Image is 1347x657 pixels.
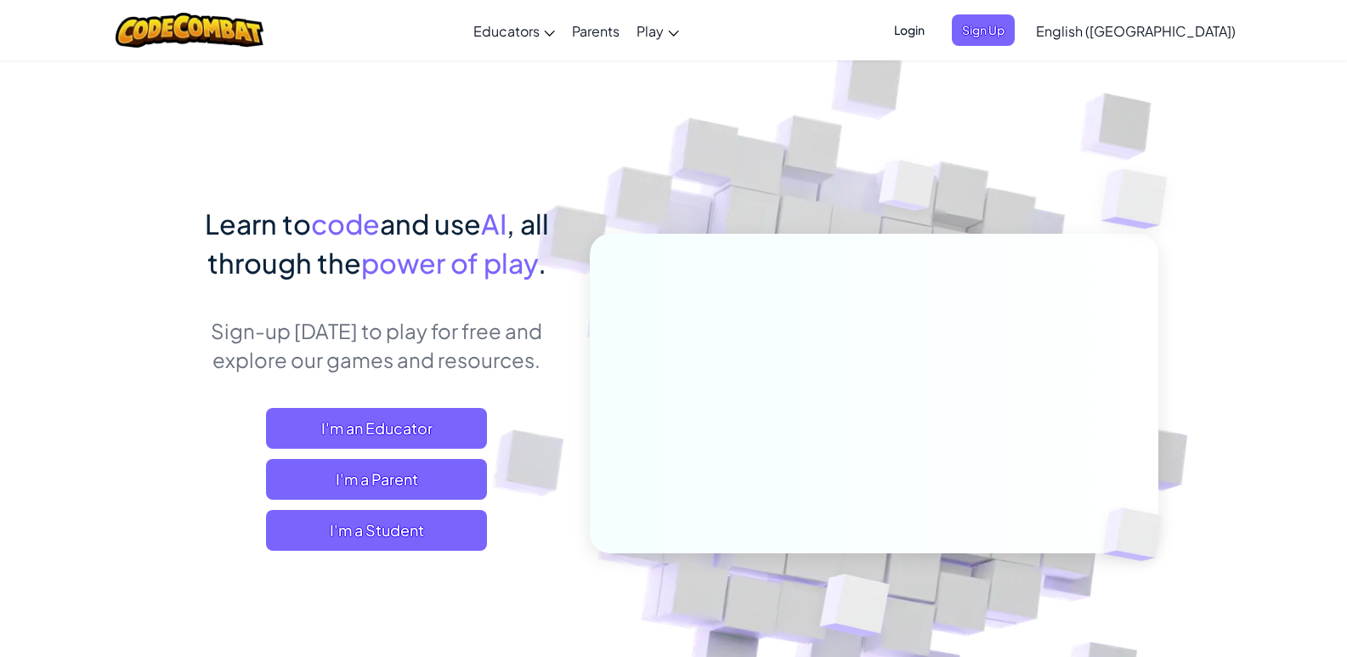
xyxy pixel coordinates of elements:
[563,8,628,54] a: Parents
[952,14,1015,46] button: Sign Up
[628,8,688,54] a: Play
[266,510,487,551] button: I'm a Student
[116,13,264,48] img: CodeCombat logo
[637,22,664,40] span: Play
[311,207,380,241] span: code
[266,408,487,449] a: I'm an Educator
[190,316,564,374] p: Sign-up [DATE] to play for free and explore our games and resources.
[538,246,546,280] span: .
[465,8,563,54] a: Educators
[1027,8,1244,54] a: English ([GEOGRAPHIC_DATA])
[846,127,969,253] img: Overlap cubes
[473,22,540,40] span: Educators
[481,207,507,241] span: AI
[1067,127,1214,271] img: Overlap cubes
[266,459,487,500] a: I'm a Parent
[205,207,311,241] span: Learn to
[884,14,935,46] button: Login
[361,246,538,280] span: power of play
[380,207,481,241] span: and use
[1074,473,1202,597] img: Overlap cubes
[1036,22,1236,40] span: English ([GEOGRAPHIC_DATA])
